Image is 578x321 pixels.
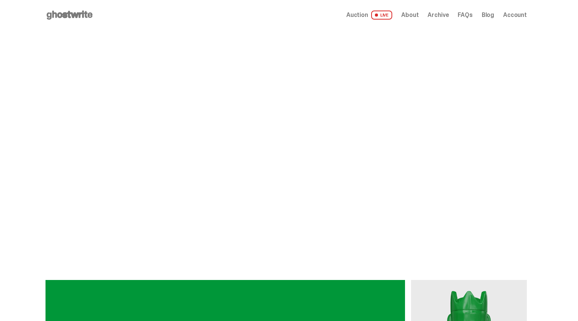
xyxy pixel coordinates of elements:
[503,12,527,18] a: Account
[401,12,419,18] a: About
[346,12,368,18] span: Auction
[482,12,494,18] a: Blog
[346,11,392,20] a: Auction LIVE
[428,12,449,18] a: Archive
[371,11,393,20] span: LIVE
[458,12,472,18] a: FAQs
